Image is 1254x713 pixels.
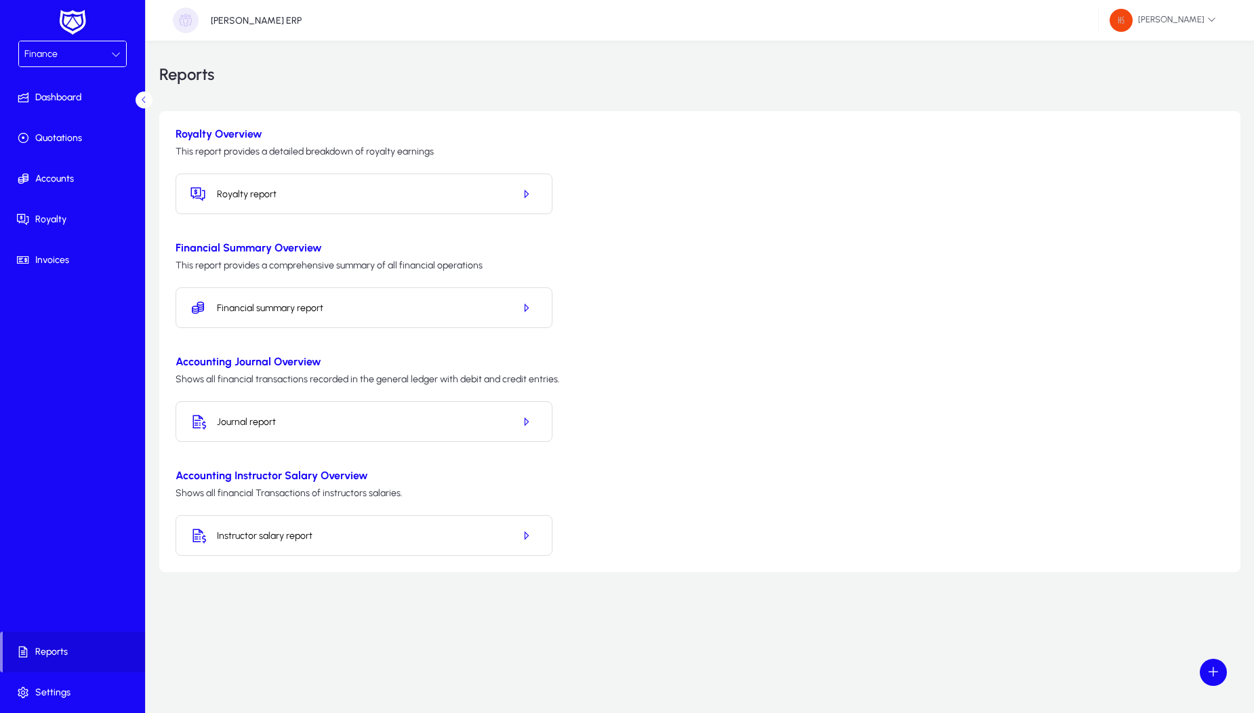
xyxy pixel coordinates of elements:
[217,302,503,314] h5: Financial summary report
[1099,8,1227,33] button: [PERSON_NAME]
[176,127,1224,140] h3: Royalty Overview
[217,530,503,542] h5: Instructor salary report
[176,373,1224,385] p: Shows all financial transactions recorded in the general ledger with debit and credit entries.
[176,355,1224,368] h3: Accounting Journal Overview
[3,159,148,199] a: Accounts
[173,7,199,33] img: organization-placeholder.png
[176,469,1224,482] h3: Accounting Instructor Salary Overview
[3,199,148,240] a: Royalty
[176,146,1224,157] p: This report provides a detailed breakdown of royalty earnings
[56,8,89,37] img: white-logo.png
[211,15,302,26] p: [PERSON_NAME] ERP
[24,48,58,60] span: Finance
[3,91,148,104] span: Dashboard
[3,686,148,699] span: Settings
[1110,9,1216,32] span: [PERSON_NAME]
[176,241,1224,254] h3: Financial Summary Overview
[3,645,145,659] span: Reports
[176,487,1224,499] p: Shows all financial Transactions of instructors salaries.
[3,253,148,267] span: Invoices
[3,672,148,713] a: Settings
[217,188,503,200] h5: Royalty report
[3,118,148,159] a: Quotations
[159,66,214,83] h3: Reports
[3,131,148,145] span: Quotations
[3,77,148,118] a: Dashboard
[3,172,148,186] span: Accounts
[176,260,1224,271] p: This report provides a comprehensive summary of all financial operations
[3,213,148,226] span: Royalty
[1110,9,1133,32] img: 48.png
[217,416,503,428] h5: Journal report
[3,240,148,281] a: Invoices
